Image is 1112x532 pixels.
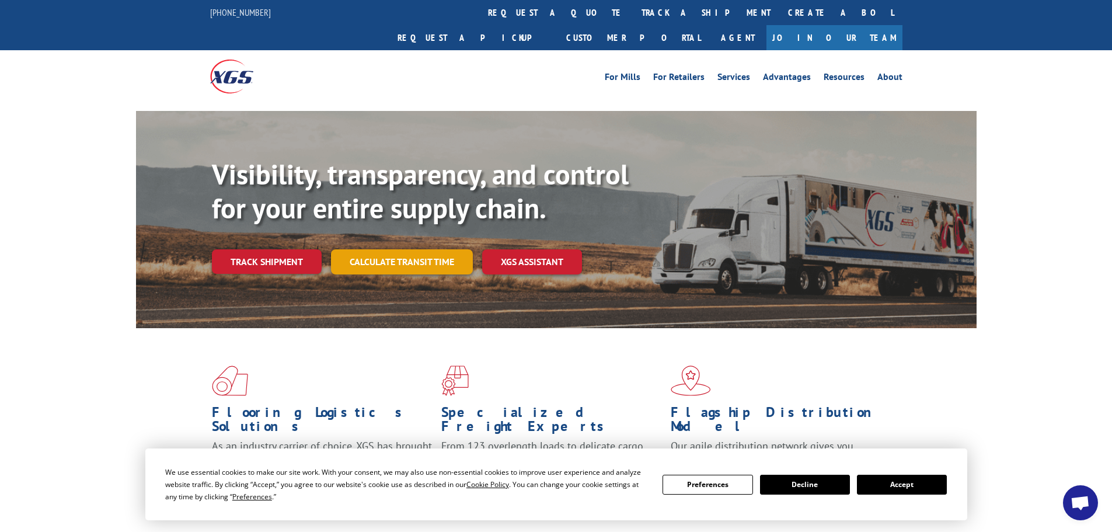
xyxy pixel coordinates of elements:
a: Join Our Team [766,25,902,50]
h1: Specialized Freight Experts [441,405,662,439]
b: Visibility, transparency, and control for your entire supply chain. [212,156,629,226]
button: Preferences [663,475,752,495]
a: Agent [709,25,766,50]
img: xgs-icon-focused-on-flooring-red [441,366,469,396]
a: Request a pickup [389,25,557,50]
span: Preferences [232,492,272,502]
img: xgs-icon-flagship-distribution-model-red [671,366,711,396]
a: [PHONE_NUMBER] [210,6,271,18]
button: Decline [760,475,850,495]
button: Accept [857,475,947,495]
img: xgs-icon-total-supply-chain-intelligence-red [212,366,248,396]
div: Open chat [1063,485,1098,520]
a: Customer Portal [557,25,709,50]
a: Resources [824,72,864,85]
span: Cookie Policy [466,479,509,489]
a: XGS ASSISTANT [482,249,582,274]
a: Services [717,72,750,85]
div: We use essential cookies to make our site work. With your consent, we may also use non-essential ... [165,466,649,503]
a: For Retailers [653,72,705,85]
a: About [877,72,902,85]
h1: Flooring Logistics Solutions [212,405,433,439]
a: Track shipment [212,249,322,274]
div: Cookie Consent Prompt [145,448,967,520]
h1: Flagship Distribution Model [671,405,891,439]
p: From 123 overlength loads to delicate cargo, our experienced staff knows the best way to move you... [441,439,662,491]
span: Our agile distribution network gives you nationwide inventory management on demand. [671,439,886,467]
span: As an industry carrier of choice, XGS has brought innovation and dedication to flooring logistics... [212,439,432,481]
a: For Mills [605,72,640,85]
a: Advantages [763,72,811,85]
a: Calculate transit time [331,249,473,274]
